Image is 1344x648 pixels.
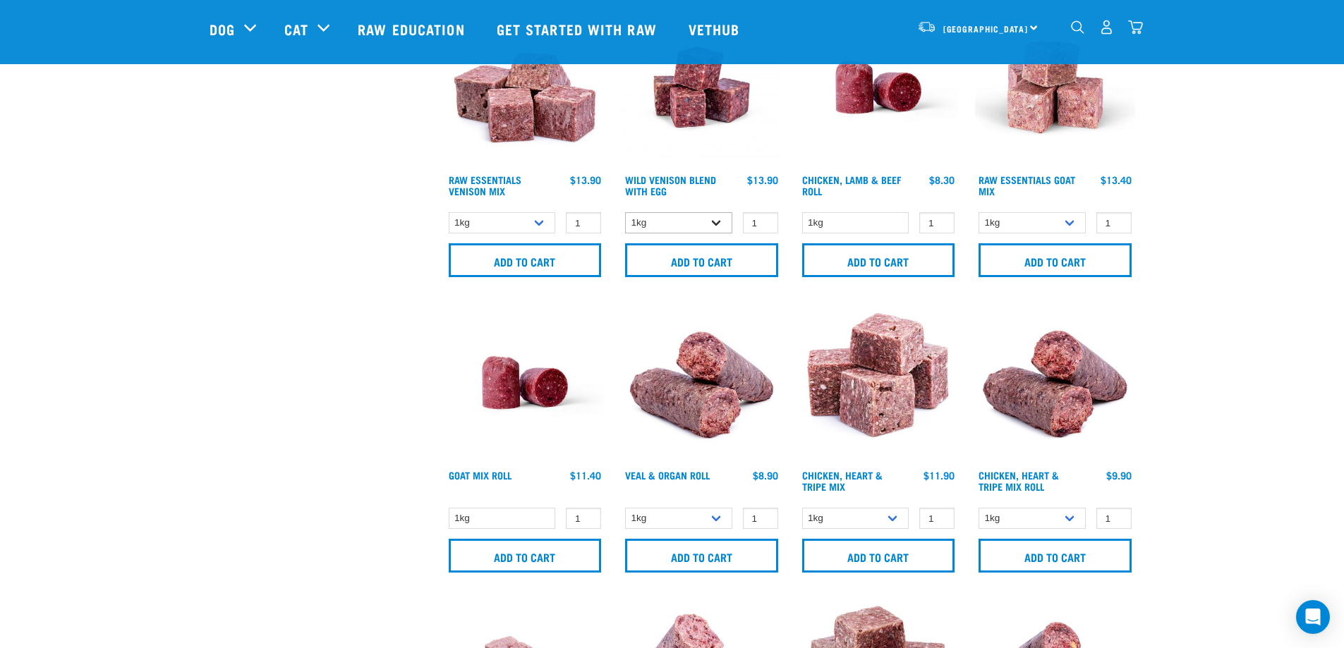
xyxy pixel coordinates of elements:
[747,174,778,185] div: $13.90
[743,508,778,530] input: 1
[483,1,674,57] a: Get started with Raw
[1096,212,1132,234] input: 1
[570,174,601,185] div: $13.90
[753,470,778,481] div: $8.90
[625,177,716,193] a: Wild Venison Blend with Egg
[799,7,959,167] img: Raw Essentials Chicken Lamb Beef Bulk Minced Raw Dog Food Roll Unwrapped
[979,177,1075,193] a: Raw Essentials Goat Mix
[1106,470,1132,481] div: $9.90
[674,1,758,57] a: Vethub
[917,20,936,33] img: van-moving.png
[802,243,955,277] input: Add to cart
[943,26,1029,31] span: [GEOGRAPHIC_DATA]
[566,212,601,234] input: 1
[979,472,1059,489] a: Chicken, Heart & Tripe Mix Roll
[449,177,521,193] a: Raw Essentials Venison Mix
[1296,600,1330,634] div: Open Intercom Messenger
[622,302,782,463] img: Veal Organ Mix Roll 01
[924,470,955,481] div: $11.90
[799,302,959,463] img: 1062 Chicken Heart Tripe Mix 01
[1101,174,1132,185] div: $13.40
[445,302,605,463] img: Raw Essentials Chicken Lamb Beef Bulk Minced Raw Dog Food Roll Unwrapped
[625,243,778,277] input: Add to cart
[979,243,1132,277] input: Add to cart
[919,212,955,234] input: 1
[802,539,955,573] input: Add to cart
[743,212,778,234] input: 1
[625,472,710,477] a: Veal & Organ Roll
[802,177,901,193] a: Chicken, Lamb & Beef Roll
[1099,20,1114,35] img: user.png
[975,7,1135,167] img: Goat M Ix 38448
[284,18,308,39] a: Cat
[1096,508,1132,530] input: 1
[449,539,602,573] input: Add to cart
[929,174,955,185] div: $8.30
[566,508,601,530] input: 1
[1071,20,1084,34] img: home-icon-1@2x.png
[1128,20,1143,35] img: home-icon@2x.png
[622,7,782,167] img: Venison Egg 1616
[570,470,601,481] div: $11.40
[210,18,235,39] a: Dog
[445,7,605,167] img: 1113 RE Venison Mix 01
[344,1,482,57] a: Raw Education
[802,472,883,489] a: Chicken, Heart & Tripe Mix
[975,302,1135,463] img: Chicken Heart Tripe Roll 01
[979,539,1132,573] input: Add to cart
[625,539,778,573] input: Add to cart
[919,508,955,530] input: 1
[449,472,511,477] a: Goat Mix Roll
[449,243,602,277] input: Add to cart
